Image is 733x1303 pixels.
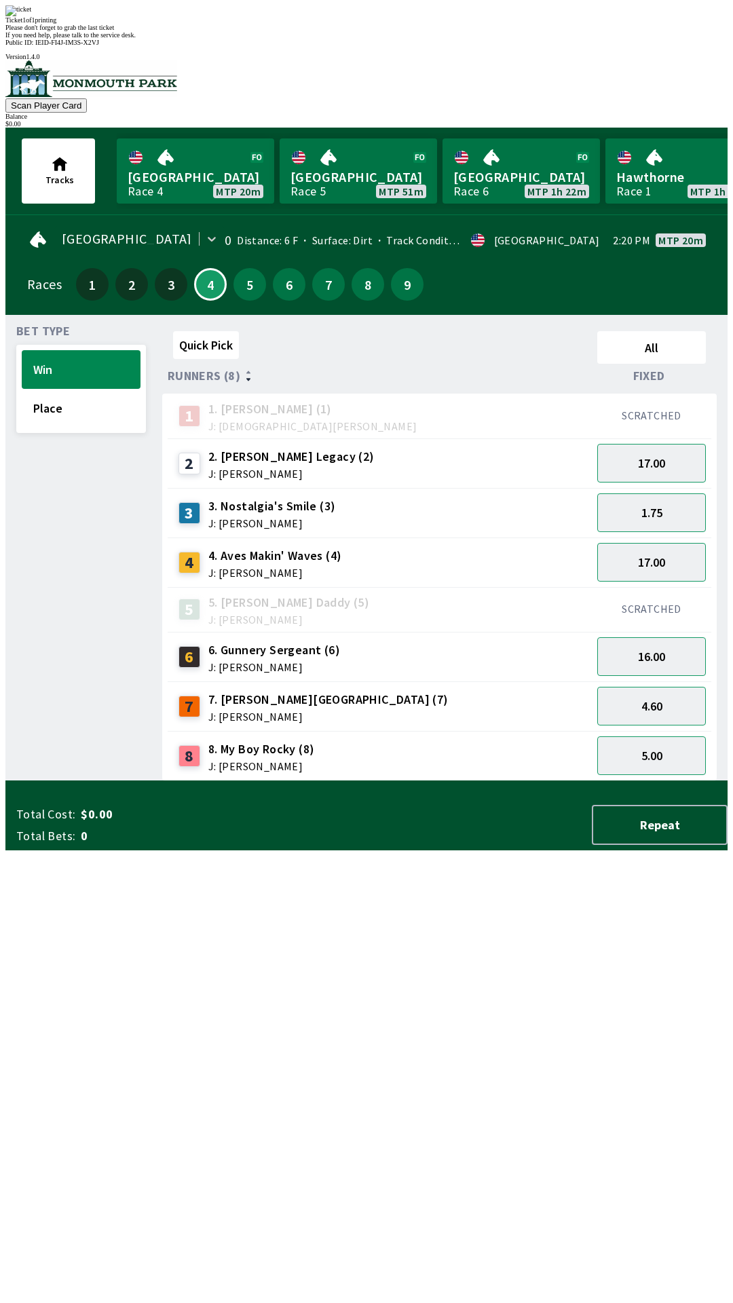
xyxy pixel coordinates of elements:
[633,371,665,381] span: Fixed
[79,280,105,289] span: 1
[208,421,417,432] span: J: [DEMOGRAPHIC_DATA][PERSON_NAME]
[394,280,420,289] span: 9
[168,371,240,381] span: Runners (8)
[613,235,650,246] span: 2:20 PM
[168,369,592,383] div: Runners (8)
[208,691,449,709] span: 7. [PERSON_NAME][GEOGRAPHIC_DATA] (7)
[208,614,369,625] span: J: [PERSON_NAME]
[208,468,375,479] span: J: [PERSON_NAME]
[597,331,706,364] button: All
[453,168,589,186] span: [GEOGRAPHIC_DATA]
[597,637,706,676] button: 16.00
[178,646,200,668] div: 6
[312,268,345,301] button: 7
[391,268,424,301] button: 9
[276,280,302,289] span: 6
[273,268,305,301] button: 6
[117,138,274,204] a: [GEOGRAPHIC_DATA]Race 4MTP 20m
[208,662,340,673] span: J: [PERSON_NAME]
[27,279,62,290] div: Races
[237,233,298,247] span: Distance: 6 F
[298,233,373,247] span: Surface: Dirt
[237,280,263,289] span: 5
[178,552,200,573] div: 4
[592,369,711,383] div: Fixed
[5,120,728,128] div: $ 0.00
[453,186,489,197] div: Race 6
[199,281,222,288] span: 4
[592,805,728,845] button: Repeat
[597,602,706,616] div: SCRATCHED
[208,497,336,515] span: 3. Nostalgia's Smile (3)
[35,39,99,46] span: IEID-FI4J-IM3S-X2VJ
[115,268,148,301] button: 2
[379,186,424,197] span: MTP 51m
[641,505,662,521] span: 1.75
[597,687,706,725] button: 4.60
[33,362,129,377] span: Win
[128,168,263,186] span: [GEOGRAPHIC_DATA]
[178,745,200,767] div: 8
[119,280,145,289] span: 2
[208,547,342,565] span: 4. Aves Makin' Waves (4)
[22,389,140,428] button: Place
[22,138,95,204] button: Tracks
[443,138,600,204] a: [GEOGRAPHIC_DATA]Race 6MTP 1h 22m
[16,806,75,823] span: Total Cost:
[597,444,706,483] button: 17.00
[128,186,163,197] div: Race 4
[5,39,728,46] div: Public ID:
[5,16,728,24] div: Ticket 1 of 1 printing
[638,554,665,570] span: 17.00
[76,268,109,301] button: 1
[280,138,437,204] a: [GEOGRAPHIC_DATA]Race 5MTP 51m
[81,806,295,823] span: $0.00
[290,168,426,186] span: [GEOGRAPHIC_DATA]
[604,817,715,833] span: Repeat
[178,453,200,474] div: 2
[603,340,700,356] span: All
[16,828,75,844] span: Total Bets:
[5,24,728,31] div: Please don't forget to grab the last ticket
[62,233,192,244] span: [GEOGRAPHIC_DATA]
[45,174,74,186] span: Tracks
[658,235,703,246] span: MTP 20m
[208,761,315,772] span: J: [PERSON_NAME]
[5,53,728,60] div: Version 1.4.0
[638,649,665,664] span: 16.00
[179,337,233,353] span: Quick Pick
[208,594,369,611] span: 5. [PERSON_NAME] Daddy (5)
[355,280,381,289] span: 8
[5,5,31,16] img: ticket
[597,543,706,582] button: 17.00
[597,409,706,422] div: SCRATCHED
[208,567,342,578] span: J: [PERSON_NAME]
[216,186,261,197] span: MTP 20m
[158,280,184,289] span: 3
[5,60,177,97] img: venue logo
[178,696,200,717] div: 7
[33,400,129,416] span: Place
[527,186,586,197] span: MTP 1h 22m
[494,235,600,246] div: [GEOGRAPHIC_DATA]
[641,698,662,714] span: 4.60
[5,98,87,113] button: Scan Player Card
[208,518,336,529] span: J: [PERSON_NAME]
[16,326,70,337] span: Bet Type
[178,502,200,524] div: 3
[373,233,498,247] span: Track Condition: Heavy
[597,736,706,775] button: 5.00
[5,31,136,39] span: If you need help, please talk to the service desk.
[173,331,239,359] button: Quick Pick
[316,280,341,289] span: 7
[178,405,200,427] div: 1
[155,268,187,301] button: 3
[208,740,315,758] span: 8. My Boy Rocky (8)
[178,599,200,620] div: 5
[208,641,340,659] span: 6. Gunnery Sergeant (6)
[290,186,326,197] div: Race 5
[616,186,652,197] div: Race 1
[194,268,227,301] button: 4
[22,350,140,389] button: Win
[208,448,375,466] span: 2. [PERSON_NAME] Legacy (2)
